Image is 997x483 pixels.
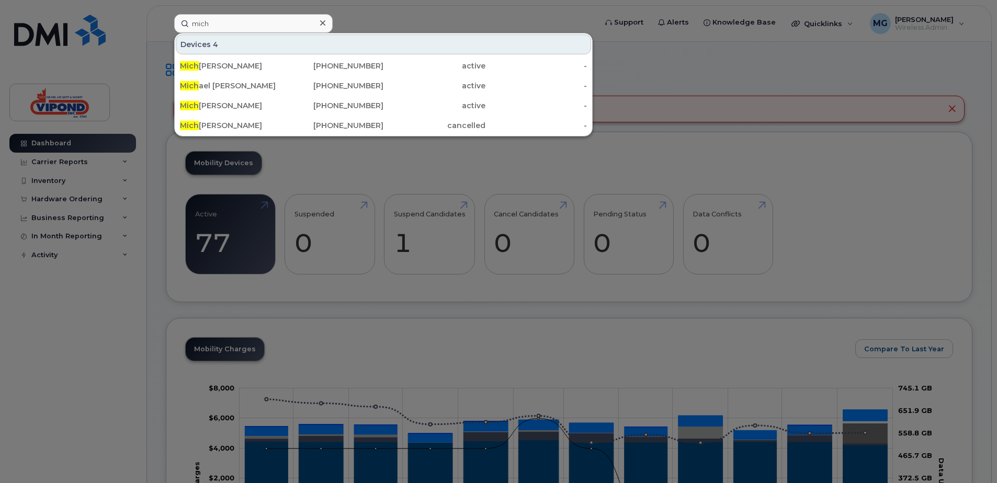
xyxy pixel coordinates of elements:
a: Mich[PERSON_NAME][PHONE_NUMBER]active- [176,96,591,115]
div: cancelled [383,120,485,131]
div: [PERSON_NAME] [180,61,282,71]
div: - [485,61,587,71]
div: - [485,100,587,111]
div: active [383,61,485,71]
div: [PERSON_NAME] [180,100,282,111]
div: active [383,100,485,111]
div: - [485,80,587,91]
span: 4 [213,39,218,50]
a: Michael [PERSON_NAME][PHONE_NUMBER]active- [176,76,591,95]
div: - [485,120,587,131]
span: Mich [180,121,199,130]
div: active [383,80,485,91]
div: [PHONE_NUMBER] [282,100,384,111]
div: [PERSON_NAME] [180,120,282,131]
span: Mich [180,61,199,71]
a: Mich[PERSON_NAME][PHONE_NUMBER]cancelled- [176,116,591,135]
a: Mich[PERSON_NAME][PHONE_NUMBER]active- [176,56,591,75]
span: Mich [180,81,199,90]
div: [PHONE_NUMBER] [282,61,384,71]
div: ael [PERSON_NAME] [180,80,282,91]
span: Mich [180,101,199,110]
div: [PHONE_NUMBER] [282,120,384,131]
div: Devices [176,34,591,54]
div: [PHONE_NUMBER] [282,80,384,91]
